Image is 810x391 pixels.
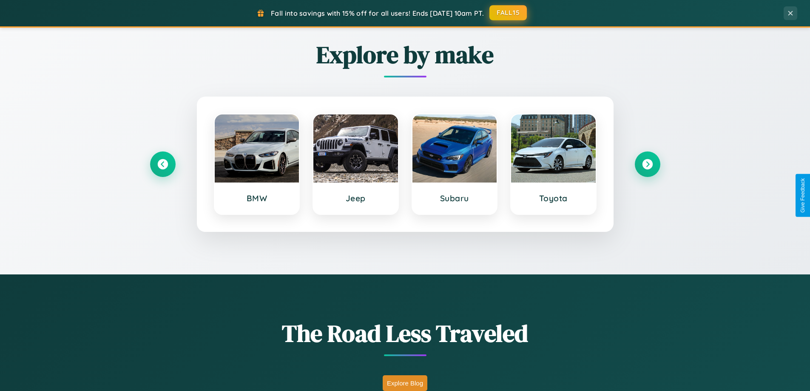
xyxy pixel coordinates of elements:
h3: Toyota [520,193,587,203]
h3: Subaru [421,193,489,203]
h3: BMW [223,193,291,203]
h1: The Road Less Traveled [150,317,660,350]
h2: Explore by make [150,38,660,71]
h3: Jeep [322,193,389,203]
div: Give Feedback [800,178,806,213]
button: FALL15 [489,5,527,20]
button: Explore Blog [383,375,427,391]
span: Fall into savings with 15% off for all users! Ends [DATE] 10am PT. [271,9,484,17]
